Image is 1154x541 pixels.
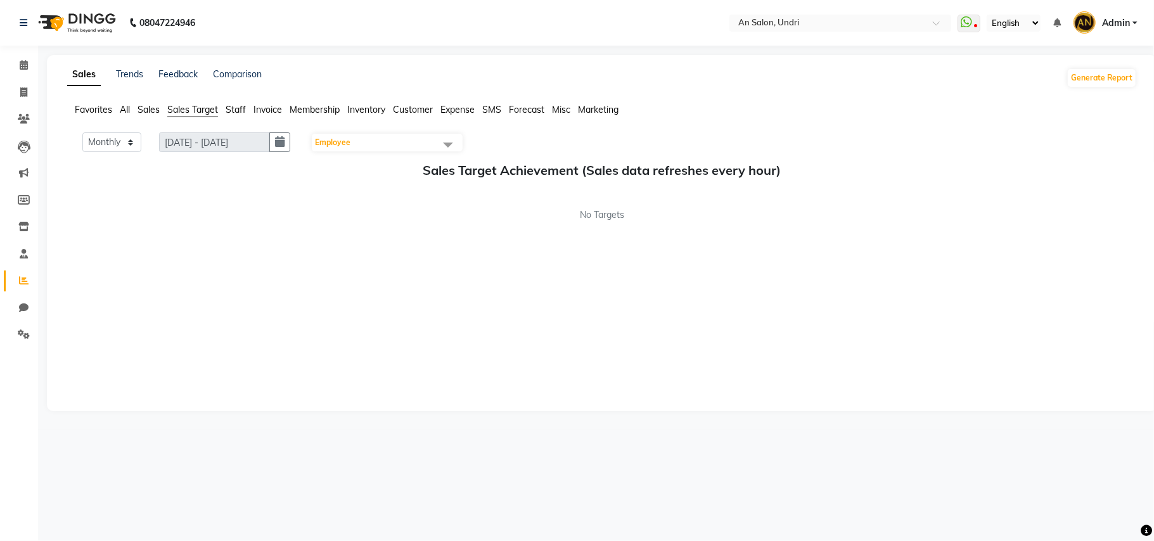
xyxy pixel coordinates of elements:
[138,104,160,115] span: Sales
[393,104,433,115] span: Customer
[213,68,262,80] a: Comparison
[116,68,143,80] a: Trends
[580,208,624,222] span: No Targets
[226,104,246,115] span: Staff
[253,104,282,115] span: Invoice
[120,104,130,115] span: All
[315,137,350,147] span: Employee
[1074,11,1096,34] img: Admin
[1102,16,1130,30] span: Admin
[509,104,544,115] span: Forecast
[158,68,198,80] a: Feedback
[290,104,340,115] span: Membership
[75,104,112,115] span: Favorites
[32,5,119,41] img: logo
[1068,69,1136,87] button: Generate Report
[77,163,1127,178] h5: Sales Target Achievement (Sales data refreshes every hour)
[552,104,570,115] span: Misc
[139,5,195,41] b: 08047224946
[578,104,619,115] span: Marketing
[440,104,475,115] span: Expense
[482,104,501,115] span: SMS
[347,104,385,115] span: Inventory
[67,63,101,86] a: Sales
[159,132,270,152] input: DD/MM/YYYY-DD/MM/YYYY
[167,104,218,115] span: Sales Target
